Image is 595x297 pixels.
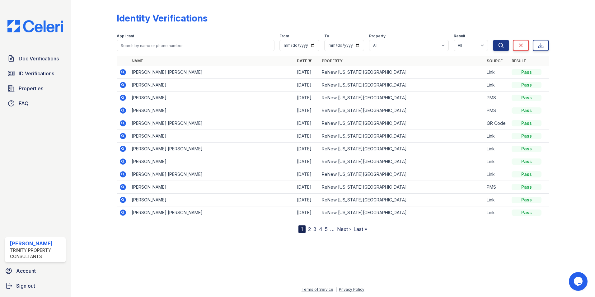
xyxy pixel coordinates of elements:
[129,143,294,155] td: [PERSON_NAME] [PERSON_NAME]
[512,146,541,152] div: Pass
[2,20,68,32] img: CE_Logo_Blue-a8612792a0a2168367f1c8372b55b34899dd931a85d93a1a3d3e32e68fde9ad4.png
[129,117,294,130] td: [PERSON_NAME] [PERSON_NAME]
[19,100,29,107] span: FAQ
[512,59,526,63] a: Result
[319,155,485,168] td: ReNew [US_STATE][GEOGRAPHIC_DATA]
[319,92,485,104] td: ReNew [US_STATE][GEOGRAPHIC_DATA]
[294,181,319,194] td: [DATE]
[484,181,509,194] td: PMS
[484,143,509,155] td: Link
[319,117,485,130] td: ReNew [US_STATE][GEOGRAPHIC_DATA]
[129,168,294,181] td: [PERSON_NAME] [PERSON_NAME]
[354,226,367,232] a: Last »
[294,143,319,155] td: [DATE]
[319,104,485,117] td: ReNew [US_STATE][GEOGRAPHIC_DATA]
[294,92,319,104] td: [DATE]
[5,82,66,95] a: Properties
[512,120,541,126] div: Pass
[319,226,322,232] a: 4
[484,79,509,92] td: Link
[324,34,329,39] label: To
[294,117,319,130] td: [DATE]
[319,143,485,155] td: ReNew [US_STATE][GEOGRAPHIC_DATA]
[294,194,319,206] td: [DATE]
[512,95,541,101] div: Pass
[129,130,294,143] td: [PERSON_NAME]
[19,70,54,77] span: ID Verifications
[294,206,319,219] td: [DATE]
[2,265,68,277] a: Account
[10,240,63,247] div: [PERSON_NAME]
[2,280,68,292] a: Sign out
[16,282,35,290] span: Sign out
[569,272,589,291] iframe: chat widget
[484,194,509,206] td: Link
[117,12,208,24] div: Identity Verifications
[319,130,485,143] td: ReNew [US_STATE][GEOGRAPHIC_DATA]
[512,184,541,190] div: Pass
[319,181,485,194] td: ReNew [US_STATE][GEOGRAPHIC_DATA]
[319,79,485,92] td: ReNew [US_STATE][GEOGRAPHIC_DATA]
[487,59,503,63] a: Source
[512,107,541,114] div: Pass
[319,66,485,79] td: ReNew [US_STATE][GEOGRAPHIC_DATA]
[484,168,509,181] td: Link
[294,79,319,92] td: [DATE]
[308,226,311,232] a: 2
[302,287,333,292] a: Terms of Service
[512,210,541,216] div: Pass
[325,226,328,232] a: 5
[322,59,343,63] a: Property
[5,97,66,110] a: FAQ
[454,34,465,39] label: Result
[298,225,306,233] div: 1
[19,55,59,62] span: Doc Verifications
[294,155,319,168] td: [DATE]
[339,287,364,292] a: Privacy Policy
[294,130,319,143] td: [DATE]
[319,206,485,219] td: ReNew [US_STATE][GEOGRAPHIC_DATA]
[512,171,541,177] div: Pass
[512,133,541,139] div: Pass
[484,155,509,168] td: Link
[335,287,337,292] div: |
[337,226,351,232] a: Next ›
[117,40,274,51] input: Search by name or phone number
[484,130,509,143] td: Link
[294,168,319,181] td: [DATE]
[294,104,319,117] td: [DATE]
[5,67,66,80] a: ID Verifications
[512,158,541,165] div: Pass
[512,69,541,75] div: Pass
[484,66,509,79] td: Link
[117,34,134,39] label: Applicant
[19,85,43,92] span: Properties
[129,155,294,168] td: [PERSON_NAME]
[129,206,294,219] td: [PERSON_NAME] [PERSON_NAME]
[129,104,294,117] td: [PERSON_NAME]
[484,104,509,117] td: PMS
[5,52,66,65] a: Doc Verifications
[313,226,316,232] a: 3
[319,194,485,206] td: ReNew [US_STATE][GEOGRAPHIC_DATA]
[129,181,294,194] td: [PERSON_NAME]
[129,92,294,104] td: [PERSON_NAME]
[330,225,335,233] span: …
[132,59,143,63] a: Name
[512,82,541,88] div: Pass
[16,267,36,275] span: Account
[294,66,319,79] td: [DATE]
[279,34,289,39] label: From
[319,168,485,181] td: ReNew [US_STATE][GEOGRAPHIC_DATA]
[129,66,294,79] td: [PERSON_NAME] [PERSON_NAME]
[297,59,312,63] a: Date ▼
[484,117,509,130] td: QR Code
[369,34,386,39] label: Property
[129,79,294,92] td: [PERSON_NAME]
[484,92,509,104] td: PMS
[129,194,294,206] td: [PERSON_NAME]
[10,247,63,260] div: Trinity Property Consultants
[484,206,509,219] td: Link
[512,197,541,203] div: Pass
